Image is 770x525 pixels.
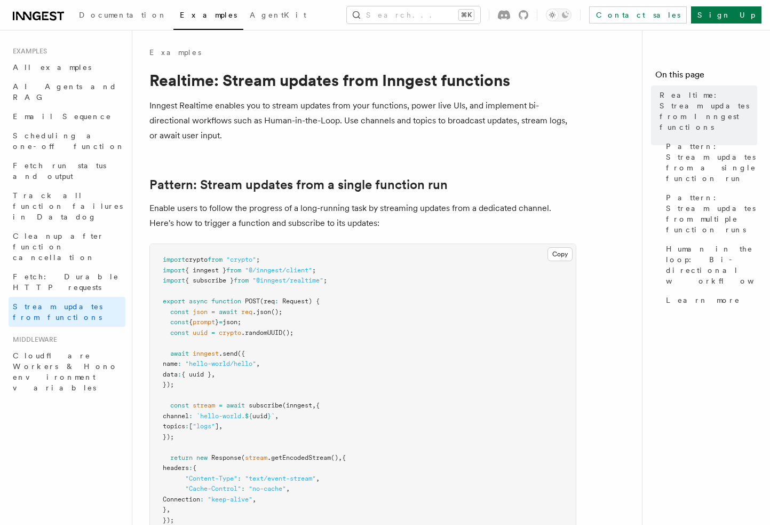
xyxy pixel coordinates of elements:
[149,98,576,143] p: Inngest Realtime enables you to stream updates from your functions, power live UIs, and implement...
[13,63,91,72] span: All examples
[163,381,174,388] span: });
[237,475,241,482] span: :
[271,308,282,316] span: ();
[196,454,208,461] span: new
[219,329,241,336] span: crypto
[9,267,125,297] a: Fetch: Durable HTTP requests
[546,9,571,21] button: Toggle dark mode
[173,3,243,30] a: Examples
[9,156,125,186] a: Fetch run status and output
[256,360,260,367] span: ,
[166,506,170,513] span: ,
[185,485,241,492] span: "Cache-Control"
[13,232,104,262] span: Cleanup after function cancellation
[226,256,256,263] span: "crypto"
[193,402,215,409] span: stream
[459,10,474,20] kbd: ⌘K
[245,297,260,305] span: POST
[9,47,47,56] span: Examples
[547,247,573,261] button: Copy
[347,6,480,23] button: Search...⌘K
[245,475,316,482] span: "text/event-stream"
[13,191,123,221] span: Track all function failures in Datadog
[241,485,245,492] span: :
[252,412,267,420] span: uuid
[316,402,320,409] span: {
[193,350,219,357] span: inngest
[13,82,117,101] span: AI Agents and RAG
[13,272,119,292] span: Fetch: Durable HTTP requests
[170,308,189,316] span: const
[189,297,208,305] span: async
[163,267,185,274] span: import
[655,68,757,85] h4: On this page
[196,412,245,420] span: `hello-world.
[211,454,241,461] span: Response
[666,192,757,235] span: Pattern: Stream updates from multiple function runs
[185,422,189,430] span: :
[662,137,757,188] a: Pattern: Stream updates from a single function run
[13,351,118,392] span: Cloudflare Workers & Hono environment variables
[338,454,342,461] span: ,
[189,318,193,326] span: {
[312,402,316,409] span: ,
[215,318,219,326] span: }
[219,402,223,409] span: =
[9,186,125,226] a: Track all function failures in Datadog
[13,161,106,181] span: Fetch run status and output
[241,329,282,336] span: .randomUUID
[282,329,293,336] span: ();
[193,422,215,430] span: "logs"
[215,422,219,430] span: ]
[208,496,252,503] span: "keep-alive"
[9,107,125,126] a: Email Sequence
[170,329,189,336] span: const
[9,335,57,344] span: Middleware
[9,226,125,267] a: Cleanup after function cancellation
[256,256,260,263] span: ;
[267,412,271,420] span: }
[271,412,275,420] span: `
[178,360,181,367] span: :
[234,277,249,284] span: from
[178,371,181,378] span: :
[286,485,290,492] span: ,
[691,6,761,23] a: Sign Up
[9,346,125,397] a: Cloudflare Workers & Hono environment variables
[181,371,211,378] span: { uuid }
[219,318,223,326] span: =
[200,496,204,503] span: :
[9,297,125,327] a: Stream updates from functions
[163,433,174,441] span: });
[252,308,271,316] span: .json
[193,329,208,336] span: uuid
[163,422,185,430] span: topics
[223,318,241,326] span: json;
[13,302,102,322] span: Stream updates from functions
[185,267,226,274] span: { inngest }
[163,277,185,284] span: import
[662,188,757,239] a: Pattern: Stream updates from multiple function runs
[267,454,331,461] span: .getEncodedStream
[9,77,125,107] a: AI Agents and RAG
[163,256,185,263] span: import
[73,3,173,29] a: Documentation
[189,412,193,420] span: :
[185,475,237,482] span: "Content-Type"
[241,308,252,316] span: req
[170,318,189,326] span: const
[79,11,167,19] span: Documentation
[193,464,196,472] span: {
[237,350,245,357] span: ({
[666,141,757,184] span: Pattern: Stream updates from a single function run
[193,318,215,326] span: prompt
[312,267,316,274] span: ;
[211,308,215,316] span: =
[331,454,338,461] span: ()
[342,454,346,461] span: {
[282,297,308,305] span: Request
[163,297,185,305] span: export
[149,47,201,58] a: Examples
[219,308,237,316] span: await
[185,256,208,263] span: crypto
